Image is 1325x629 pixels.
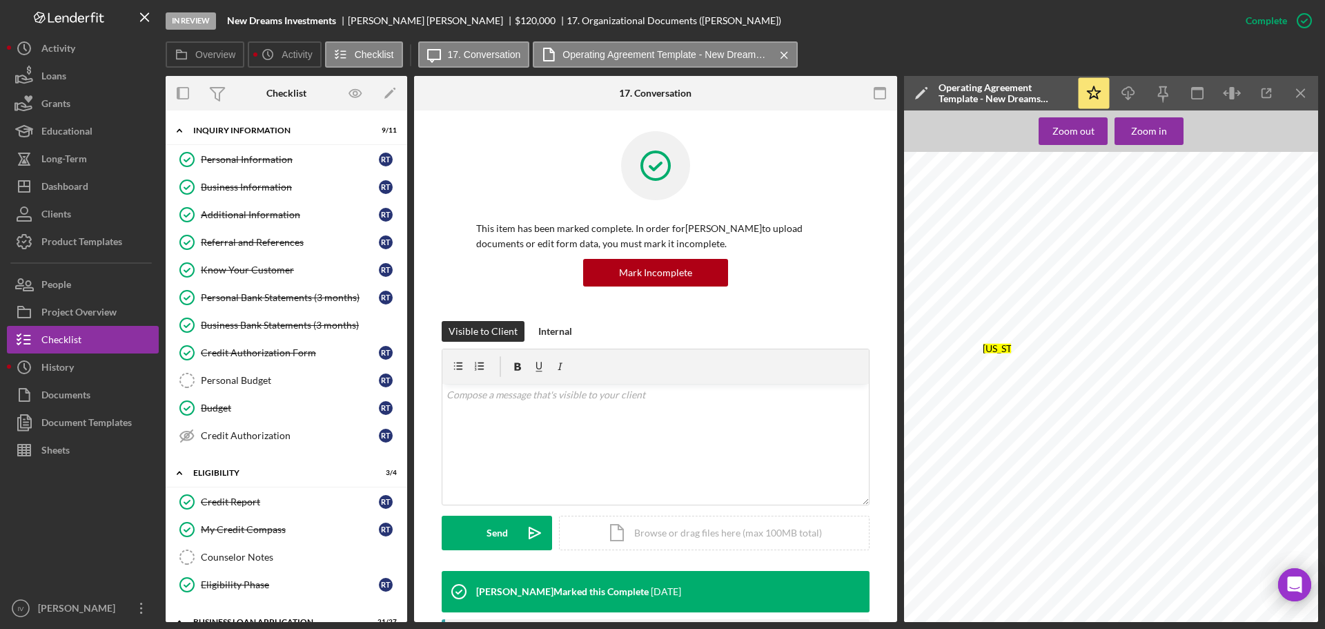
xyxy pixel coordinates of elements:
a: Know Your CustomerRT [173,256,400,284]
span: principal place of business in accordance with the LLCL. [954,488,1126,495]
label: Overview [195,49,235,60]
span: _____________________________________________ [1103,585,1275,592]
label: Checklist [355,49,394,60]
div: BUSINESS LOAN APPLICATION [193,618,362,626]
div: R T [379,374,393,387]
button: Visible to Client [442,321,524,342]
button: Documents [7,381,159,409]
span: The Members ratify and confirm the filing of the Articles of Organization [1053,369,1276,376]
div: Product Templates [41,228,122,259]
a: Additional InformationRT [173,201,400,229]
span: Members: [954,274,986,281]
span: 25 [1240,554,1248,561]
div: R T [379,578,393,592]
span: 1. [979,369,984,376]
span: Members [996,322,1025,329]
span: The Company shall engage in any lawful act or activity permitted of [1053,405,1277,412]
span: This Operating Agreement ("Agreement") of [979,238,1112,245]
b: New Dreams Investments [227,15,336,26]
div: Grants [41,90,70,121]
span: OPERATING AGREEMENT [1072,202,1159,209]
button: Complete [1232,7,1318,35]
span: 4. [979,476,984,483]
div: Checklist [266,88,306,99]
div: Personal Bank Statements (3 months) [201,292,379,303]
span: Books and Records. [1003,476,1066,483]
span: Governing Law. [1003,512,1052,519]
span: Members: [1003,441,1034,447]
div: Budget [201,403,379,414]
div: 9 / 11 [372,126,397,135]
div: Business Bank Statements (3 months) [201,320,400,331]
button: Long-Term [7,145,159,173]
button: Product Templates [7,228,159,255]
button: Internal [531,321,579,342]
div: Additional Information [201,209,379,220]
span: s [1155,237,1159,244]
span: [PERSON_NAME] [1017,247,1080,255]
div: Dashboard [41,173,88,204]
button: Checklist [325,41,403,68]
span: limited liability companies under the LLCL. [954,417,1083,424]
span: day of [1155,557,1173,563]
a: Grants [7,90,159,117]
span: forth [1072,322,1086,329]
div: ELIGIBILITY [193,469,362,477]
span: The Company shall keep adequate books and records at its [1078,476,1277,483]
span: Liability Company, pursuant to and in accordance with the Limited Liability Company Law of the State [954,333,1277,340]
span: Company, [1208,322,1240,329]
span: a [1245,322,1248,329]
div: INQUIRY INFORMATION [193,126,362,135]
div: Credit Authorization Form [201,347,379,358]
span: $120,000 [515,14,556,26]
a: Business InformationRT [173,173,400,201]
span: , (the "Members"). [1202,250,1258,257]
a: People [7,271,159,298]
div: 21 / 27 [372,618,397,626]
div: R T [379,523,393,536]
span: __________ [1115,238,1153,245]
div: R T [379,235,393,249]
div: Personal Information [201,154,379,165]
button: IV[PERSON_NAME] [7,594,159,622]
span: 2. [979,405,984,412]
div: My Credit Compass [201,524,379,535]
button: 17. Conversation [418,41,530,68]
span: [US_STATE] [1017,521,1059,529]
button: Sheets [7,436,159,464]
div: R T [379,291,393,304]
a: Credit ReportRT [173,488,400,516]
span: (the "Company"), is [1217,238,1277,245]
div: R T [379,401,393,415]
div: Mark Incomplete [619,259,692,287]
button: Zoom out [1039,117,1108,145]
a: Personal BudgetRT [173,367,400,394]
span: . [1103,524,1105,531]
div: Counselor Notes [201,552,400,563]
span: Formation. [1003,369,1037,376]
a: Activity [7,35,159,62]
a: Counselor Notes [173,543,400,571]
span: The [979,322,990,329]
a: Personal Bank Statements (3 months)RT [173,284,400,311]
a: BudgetRT [173,394,400,422]
span: the [1193,322,1203,329]
span: This Agreement shall be governed by, and construed under, the [1078,512,1277,519]
span: New Dream [1119,237,1156,244]
span: , the undersigned, intending to be legally bound hereby, has duly [1060,545,1277,552]
span: OF [1110,214,1120,221]
span: of [1182,322,1188,329]
div: 17. Conversation [619,88,691,99]
div: R T [379,180,393,194]
button: Zoom in [1115,117,1184,145]
a: Clients [7,200,159,228]
span: 3. [979,441,984,447]
button: Dashboard [7,173,159,200]
div: 3 / 4 [372,469,397,477]
div: R T [379,346,393,360]
div: Zoom in [1131,117,1167,145]
div: People [41,271,71,302]
div: Know Your Customer [201,264,379,275]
